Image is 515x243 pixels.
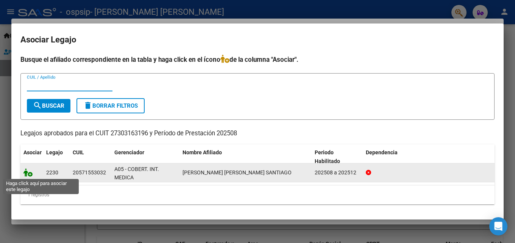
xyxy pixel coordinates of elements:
div: 1 registros [20,185,495,204]
h2: Asociar Legajo [20,33,495,47]
span: Borrar Filtros [83,102,138,109]
span: CUIL [73,149,84,155]
datatable-header-cell: Periodo Habilitado [312,144,363,169]
span: Dependencia [366,149,398,155]
span: Asociar [23,149,42,155]
datatable-header-cell: Asociar [20,144,43,169]
mat-icon: delete [83,101,92,110]
datatable-header-cell: CUIL [70,144,111,169]
span: Gerenciador [114,149,144,155]
datatable-header-cell: Nombre Afiliado [179,144,312,169]
mat-icon: search [33,101,42,110]
span: 2230 [46,169,58,176]
div: 20571553032 [73,168,106,177]
div: 202508 a 202512 [315,168,360,177]
datatable-header-cell: Legajo [43,144,70,169]
datatable-header-cell: Gerenciador [111,144,179,169]
div: Open Intercom Messenger [489,217,507,235]
span: Periodo Habilitado [315,149,340,164]
p: Legajos aprobados para el CUIT 27303163196 y Período de Prestación 202508 [20,129,495,138]
h4: Busque el afiliado correspondiente en la tabla y haga click en el ícono de la columna "Asociar". [20,55,495,64]
span: Legajo [46,149,63,155]
datatable-header-cell: Dependencia [363,144,495,169]
span: A05 - COBERT. INT. MEDICA [114,166,159,181]
span: Buscar [33,102,64,109]
button: Borrar Filtros [76,98,145,113]
span: Nombre Afiliado [183,149,222,155]
button: Buscar [27,99,70,113]
span: SEQUEIRA BRAVO SANTIAGO [183,169,292,176]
